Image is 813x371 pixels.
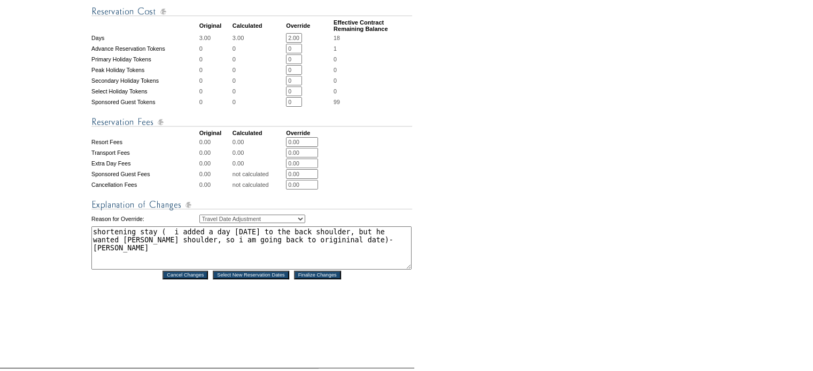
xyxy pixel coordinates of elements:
[233,130,285,136] td: Calculated
[233,76,285,85] td: 0
[199,180,231,190] td: 0.00
[91,86,198,96] td: Select Holiday Tokens
[233,65,285,75] td: 0
[334,56,337,62] span: 0
[233,86,285,96] td: 0
[199,86,231,96] td: 0
[199,76,231,85] td: 0
[199,44,231,53] td: 0
[199,19,231,32] td: Original
[91,180,198,190] td: Cancellation Fees
[199,65,231,75] td: 0
[91,65,198,75] td: Peak Holiday Tokens
[294,271,341,279] input: Finalize Changes
[233,137,285,147] td: 0.00
[199,159,231,168] td: 0.00
[233,169,285,179] td: not calculated
[233,19,285,32] td: Calculated
[233,180,285,190] td: not calculated
[199,33,231,43] td: 3.00
[334,67,337,73] span: 0
[162,271,208,279] input: Cancel Changes
[233,33,285,43] td: 3.00
[233,44,285,53] td: 0
[91,76,198,85] td: Secondary Holiday Tokens
[91,212,198,225] td: Reason for Override:
[233,54,285,64] td: 0
[199,137,231,147] td: 0.00
[233,97,285,107] td: 0
[91,169,198,179] td: Sponsored Guest Fees
[91,97,198,107] td: Sponsored Guest Tokens
[286,130,332,136] td: Override
[91,44,198,53] td: Advance Reservation Tokens
[91,137,198,147] td: Resort Fees
[334,19,412,32] td: Effective Contract Remaining Balance
[199,148,231,157] td: 0.00
[334,77,337,84] span: 0
[199,130,231,136] td: Original
[199,169,231,179] td: 0.00
[91,115,412,129] img: Reservation Fees
[233,148,285,157] td: 0.00
[91,148,198,157] td: Transport Fees
[199,97,231,107] td: 0
[91,33,198,43] td: Days
[286,19,332,32] td: Override
[334,88,337,94] span: 0
[91,5,412,18] img: Reservation Cost
[233,159,285,168] td: 0.00
[334,99,340,105] span: 99
[91,198,412,211] img: Explanation of Changes
[199,54,231,64] td: 0
[213,271,289,279] input: Select New Reservation Dates
[91,159,198,168] td: Extra Day Fees
[334,45,337,52] span: 1
[334,35,340,41] span: 18
[91,54,198,64] td: Primary Holiday Tokens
